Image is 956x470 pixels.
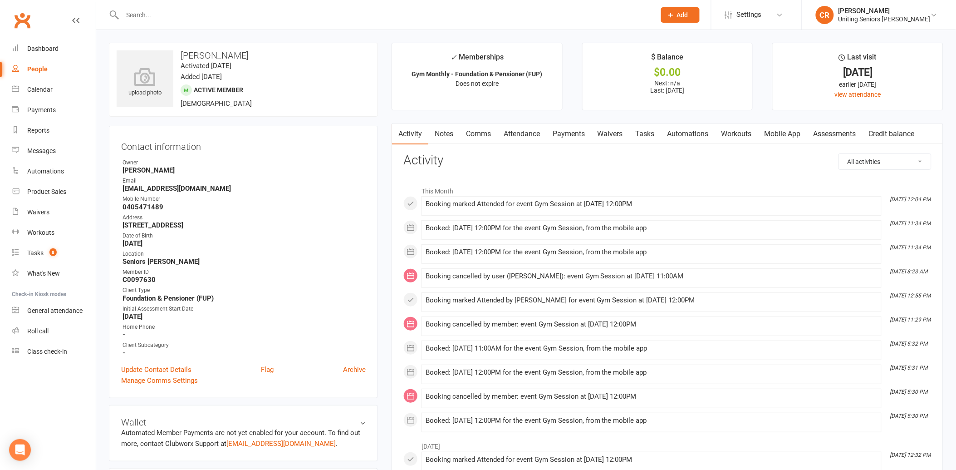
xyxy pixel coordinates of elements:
a: Payments [546,124,591,144]
div: Calendar [27,86,53,93]
a: Update Contact Details [121,364,191,375]
a: Dashboard [12,39,96,59]
i: [DATE] 5:31 PM [890,365,928,371]
i: [DATE] 12:32 PM [890,452,931,458]
span: Settings [737,5,762,25]
i: ✓ [451,53,456,62]
li: This Month [403,182,931,196]
div: Booking cancelled by user ([PERSON_NAME]): event Gym Session at [DATE] 11:00AM [426,272,878,280]
div: CR [816,6,834,24]
a: Messages [12,141,96,161]
i: [DATE] 8:23 AM [890,268,928,275]
i: [DATE] 12:04 PM [890,196,931,203]
div: What's New [27,270,60,277]
time: Added [DATE] [181,73,222,81]
div: Booking cancelled by member: event Gym Session at [DATE] 12:00PM [426,321,878,328]
strong: [EMAIL_ADDRESS][DOMAIN_NAME] [123,184,366,193]
div: Booking cancelled by member: event Gym Session at [DATE] 12:00PM [426,393,878,401]
div: Last visit [839,51,877,68]
div: Roll call [27,327,49,335]
i: [DATE] 12:55 PM [890,292,931,299]
div: Booked: [DATE] 11:00AM for the event Gym Session, from the mobile app [426,345,878,352]
span: [DEMOGRAPHIC_DATA] [181,99,252,108]
div: Waivers [27,208,49,216]
div: Tasks [27,249,44,257]
a: People [12,59,96,79]
span: 8 [49,248,57,256]
a: view attendance [834,91,881,98]
a: Credit balance [863,124,921,144]
a: Mobile App [758,124,807,144]
div: Payments [27,106,56,114]
div: Client Type [123,286,366,295]
i: [DATE] 5:30 PM [890,413,928,419]
a: General attendance kiosk mode [12,301,96,321]
div: earlier [DATE] [781,79,935,89]
div: Email [123,177,366,185]
a: Tasks 8 [12,243,96,263]
div: [PERSON_NAME] [838,7,931,15]
h3: Contact information [121,138,366,152]
a: Roll call [12,321,96,341]
div: Memberships [451,51,504,68]
strong: Seniors [PERSON_NAME] [123,257,366,266]
i: [DATE] 5:30 PM [890,389,928,395]
a: Payments [12,100,96,120]
div: Booked: [DATE] 12:00PM for the event Gym Session, from the mobile app [426,224,878,232]
div: Mobile Number [123,195,366,203]
a: Activity [392,124,428,144]
div: Member ID [123,268,366,277]
div: Workouts [27,229,54,236]
div: $0.00 [591,68,745,77]
div: Client Subcategory [123,341,366,350]
div: Reports [27,127,49,134]
a: Waivers [12,202,96,223]
li: [DATE] [403,437,931,451]
a: Archive [343,364,366,375]
a: Reports [12,120,96,141]
div: Location [123,250,366,258]
strong: [DATE] [123,312,366,321]
a: Comms [460,124,497,144]
a: Assessments [807,124,863,144]
div: Booking marked Attended for event Gym Session at [DATE] 12:00PM [426,456,878,464]
h3: Activity [403,153,931,168]
strong: 0405471489 [123,203,366,211]
span: Add [677,11,688,19]
a: Clubworx [11,9,34,32]
div: Booked: [DATE] 12:00PM for the event Gym Session, from the mobile app [426,248,878,256]
input: Search... [120,9,649,21]
span: Does not expire [456,80,499,87]
a: [EMAIL_ADDRESS][DOMAIN_NAME] [226,440,336,448]
div: Booking marked Attended for event Gym Session at [DATE] 12:00PM [426,200,878,208]
strong: - [123,349,366,357]
div: Address [123,213,366,222]
a: Calendar [12,79,96,100]
a: Tasks [629,124,661,144]
div: Automations [27,168,64,175]
div: People [27,65,48,73]
div: Owner [123,158,366,167]
div: Date of Birth [123,232,366,240]
time: Activated [DATE] [181,62,231,70]
a: Automations [661,124,715,144]
div: Booked: [DATE] 12:00PM for the event Gym Session, from the mobile app [426,417,878,425]
strong: [PERSON_NAME] [123,166,366,174]
a: Workouts [715,124,758,144]
i: [DATE] 11:34 PM [890,220,931,227]
div: Uniting Seniors [PERSON_NAME] [838,15,931,23]
p: Next: n/a Last: [DATE] [591,79,745,94]
a: Product Sales [12,182,96,202]
div: $ Balance [651,51,683,68]
a: Workouts [12,223,96,243]
i: [DATE] 11:34 PM [890,244,931,251]
span: Active member [194,86,243,94]
no-payment-system: Automated Member Payments are not yet enabled for your account. To find out more, contact Clubwor... [121,429,360,448]
h3: [PERSON_NAME] [117,50,370,60]
a: Attendance [497,124,546,144]
div: Class check-in [27,348,67,355]
a: What's New [12,263,96,284]
div: General attendance [27,307,83,314]
a: Waivers [591,124,629,144]
div: Booking marked Attended by [PERSON_NAME] for event Gym Session at [DATE] 12:00PM [426,297,878,304]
